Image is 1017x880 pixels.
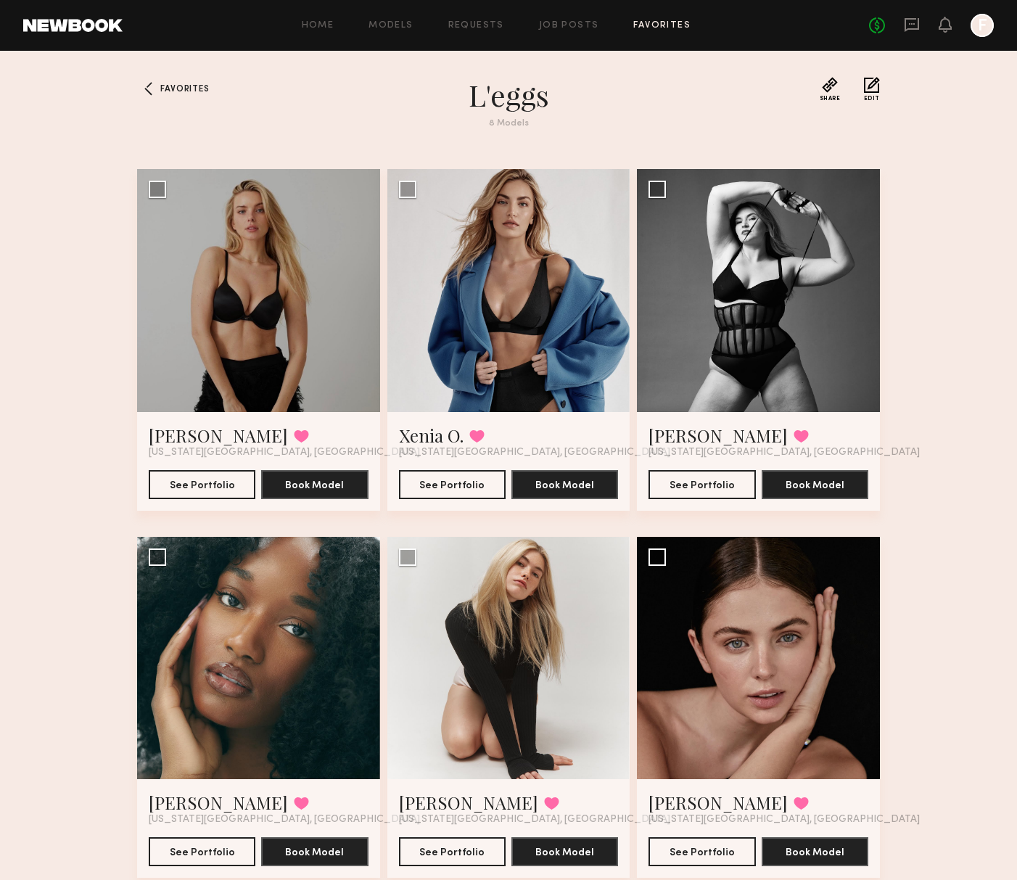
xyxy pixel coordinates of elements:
[149,424,288,447] a: [PERSON_NAME]
[633,21,691,30] a: Favorites
[261,845,368,858] a: Book Model
[511,837,618,866] button: Book Model
[160,85,209,94] span: Favorites
[762,837,868,866] button: Book Model
[448,21,504,30] a: Requests
[399,470,506,499] button: See Portfolio
[649,814,920,826] span: [US_STATE][GEOGRAPHIC_DATA], [GEOGRAPHIC_DATA]
[149,791,288,814] a: [PERSON_NAME]
[399,447,670,458] span: [US_STATE][GEOGRAPHIC_DATA], [GEOGRAPHIC_DATA]
[261,470,368,499] button: Book Model
[649,837,755,866] button: See Portfolio
[762,845,868,858] a: Book Model
[399,424,464,447] a: Xenia O.
[649,424,788,447] a: [PERSON_NAME]
[511,845,618,858] a: Book Model
[864,77,880,102] button: Edit
[762,478,868,490] a: Book Model
[762,470,868,499] button: Book Model
[302,21,334,30] a: Home
[864,96,880,102] span: Edit
[971,14,994,37] a: F
[137,77,160,100] a: Favorites
[649,447,920,458] span: [US_STATE][GEOGRAPHIC_DATA], [GEOGRAPHIC_DATA]
[149,814,420,826] span: [US_STATE][GEOGRAPHIC_DATA], [GEOGRAPHIC_DATA]
[649,791,788,814] a: [PERSON_NAME]
[399,837,506,866] button: See Portfolio
[649,470,755,499] button: See Portfolio
[399,814,670,826] span: [US_STATE][GEOGRAPHIC_DATA], [GEOGRAPHIC_DATA]
[539,21,599,30] a: Job Posts
[511,470,618,499] button: Book Model
[261,837,368,866] button: Book Model
[820,96,841,102] span: Share
[247,77,770,113] h1: L'eggs
[261,478,368,490] a: Book Model
[149,447,420,458] span: [US_STATE][GEOGRAPHIC_DATA], [GEOGRAPHIC_DATA]
[149,470,255,499] button: See Portfolio
[511,478,618,490] a: Book Model
[149,837,255,866] button: See Portfolio
[820,77,841,102] button: Share
[247,119,770,128] div: 8 Models
[399,791,538,814] a: [PERSON_NAME]
[368,21,413,30] a: Models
